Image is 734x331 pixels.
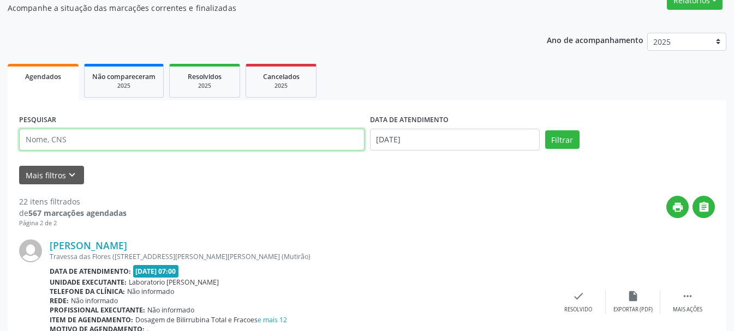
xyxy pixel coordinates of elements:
[698,201,710,213] i: 
[127,287,174,296] span: Não informado
[666,196,689,218] button: print
[129,278,219,287] span: Laboratorio [PERSON_NAME]
[50,315,133,324] b: Item de agendamento:
[547,33,643,46] p: Ano de acompanhamento
[50,296,69,305] b: Rede:
[19,207,127,219] div: de
[135,315,287,324] span: Dosagem de Bilirrubina Total e Fracoes
[50,305,145,315] b: Profissional executante:
[370,112,449,129] label: DATA DE ATENDIMENTO
[572,290,584,302] i: check
[370,129,540,151] input: Selecione um intervalo
[254,82,308,90] div: 2025
[19,239,42,262] img: img
[50,252,551,261] div: Travessa das Flores ([STREET_ADDRESS][PERSON_NAME][PERSON_NAME] (Mutirão)
[71,296,118,305] span: Não informado
[50,239,127,251] a: [PERSON_NAME]
[28,208,127,218] strong: 567 marcações agendadas
[19,166,84,185] button: Mais filtroskeyboard_arrow_down
[545,130,580,149] button: Filtrar
[564,306,592,314] div: Resolvido
[147,305,194,315] span: Não informado
[682,290,694,302] i: 
[50,278,127,287] b: Unidade executante:
[25,72,61,81] span: Agendados
[19,129,365,151] input: Nome, CNS
[92,72,156,81] span: Não compareceram
[8,2,511,14] p: Acompanhe a situação das marcações correntes e finalizadas
[133,265,179,278] span: [DATE] 07:00
[50,267,131,276] b: Data de atendimento:
[693,196,715,218] button: 
[19,196,127,207] div: 22 itens filtrados
[672,201,684,213] i: print
[263,72,300,81] span: Cancelados
[188,72,222,81] span: Resolvidos
[19,219,127,228] div: Página 2 de 2
[258,315,287,324] a: e mais 12
[66,169,78,181] i: keyboard_arrow_down
[613,306,653,314] div: Exportar (PDF)
[50,287,125,296] b: Telefone da clínica:
[92,82,156,90] div: 2025
[177,82,232,90] div: 2025
[627,290,639,302] i: insert_drive_file
[19,112,56,129] label: PESQUISAR
[673,306,702,314] div: Mais ações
